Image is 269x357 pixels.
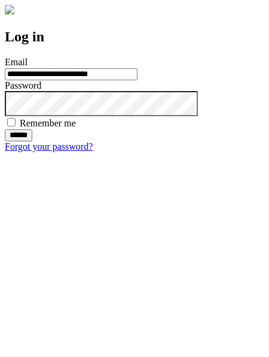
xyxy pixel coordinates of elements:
[5,80,41,90] label: Password
[5,57,27,67] label: Email
[5,141,93,152] a: Forgot your password?
[20,118,76,128] label: Remember me
[5,5,14,14] img: logo-4e3dc11c47720685a147b03b5a06dd966a58ff35d612b21f08c02c0306f2b779.png
[5,29,264,45] h2: Log in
